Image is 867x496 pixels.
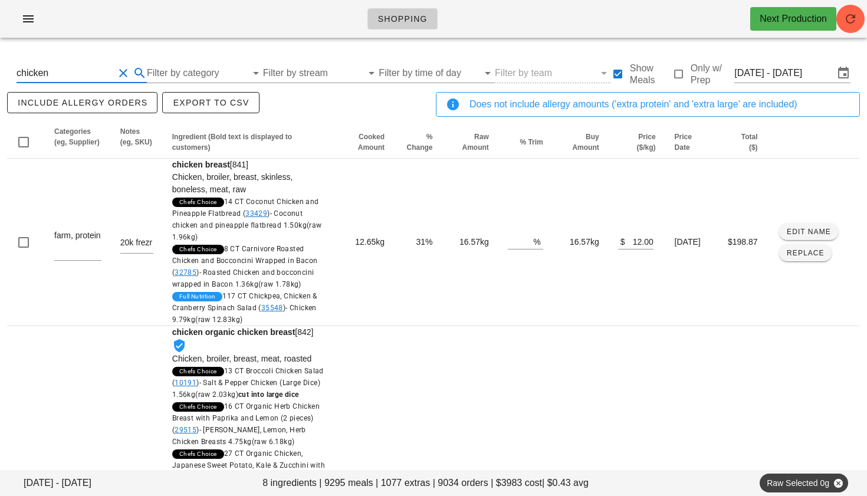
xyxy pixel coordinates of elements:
span: Chefs Choice [179,245,217,254]
strong: chicken organic chicken breast [172,327,295,337]
span: Replace [786,249,825,257]
strong: cut into large dice [238,390,299,399]
span: Edit Name [786,228,831,236]
th: Price ($/kg): Not sorted. Activate to sort ascending. [609,126,665,159]
span: (raw 12.83kg) [195,316,242,324]
a: Shopping [367,8,438,29]
span: Notes (eg, SKU) [120,127,152,146]
div: Filter by time of day [379,64,495,83]
div: Does not include allergy amounts ('extra protein' and 'extra large' are included) [469,97,850,111]
span: Ingredient (Bold text is displayed to customers) [172,133,292,152]
span: Export to CSV [172,98,249,107]
a: 10191 [175,379,196,387]
span: Categories (eg, Supplier) [54,127,100,146]
th: Categories (eg, Supplier): Not sorted. Activate to sort ascending. [45,126,111,159]
button: Clear Search By Ingredient [116,66,130,80]
span: Chefs Choice [179,449,217,459]
span: - Roasted Chicken and bocconcini wrapped in Bacon 1.36kg [172,268,314,288]
span: Buy Amount [572,133,599,152]
th: % Trim: Not sorted. Activate to sort ascending. [498,126,553,159]
span: 117 CT Chickpea, Chicken & Cranberry Spinach Salad ( ) [172,292,317,324]
strong: chicken breast [172,160,230,169]
span: Raw Amount [462,133,488,152]
span: (raw 1.78kg) [258,280,301,288]
span: (raw 2.03kg) [195,390,238,399]
span: [841] [172,160,327,326]
input: press enter to search [17,64,114,83]
th: Price Date: Not sorted. Activate to sort ascending. [665,126,714,159]
span: Chefs Choice [179,198,217,207]
th: Total ($): Not sorted. Activate to sort ascending. [713,126,767,159]
button: Edit Name [779,224,839,240]
div: $ [618,234,625,249]
span: % Trim [520,138,543,146]
span: Price Date [675,133,692,152]
a: 29515 [175,426,196,434]
span: 16 CT Organic Herb Chicken Breast with Paprika and Lemon (2 pieces) ( ) [172,402,320,446]
span: % Change [407,133,433,152]
span: (raw 6.18kg) [252,438,295,446]
button: include allergy orders [7,92,157,113]
td: 16.57kg [553,159,609,326]
a: 35548 [261,304,283,312]
a: 33429 [245,209,267,218]
span: - Salt & Pepper Chicken (Large Dice) 1.56kg [172,379,320,399]
th: Notes (eg, SKU): Not sorted. Activate to sort ascending. [111,126,163,159]
span: Raw Selected 0g [767,474,841,492]
span: Price ($/kg) [637,133,656,152]
th: Buy Amount: Not sorted. Activate to sort ascending. [553,126,609,159]
td: [DATE] [665,159,714,326]
span: - [PERSON_NAME], Lemon, Herb Chicken Breasts 4.75kg [172,426,306,446]
span: Chicken, broiler, breast, meat, roasted [172,354,312,363]
label: Show Meals [630,63,672,86]
span: 31% [416,237,432,247]
span: - Coconut chicken and pineapple flatbread 1.50kg [172,209,322,241]
span: 14 CT Coconut Chicken and Pineapple Flatbread ( ) [172,198,322,241]
button: Replace [779,245,832,261]
th: % Change: Not sorted. Activate to sort ascending. [394,126,442,159]
button: Export to CSV [162,92,259,113]
div: Filter by category [147,64,263,83]
span: $198.87 [728,237,758,247]
span: 8 CT Carnivore Roasted Chicken and Bocconcini Wrapped in Bacon ( ) [172,245,318,288]
span: Full Nutrition [179,292,216,301]
span: Chicken, broiler, breast, skinless, boneless, meat, raw [172,172,293,194]
span: 12.65kg [355,237,385,247]
th: Cooked Amount: Not sorted. Activate to sort ascending. [336,126,394,159]
a: 32785 [175,268,196,277]
span: Chefs Choice [179,402,217,412]
div: Next Production [760,12,827,26]
div: % [533,234,543,249]
span: Total ($) [741,133,758,152]
th: Raw Amount: Not sorted. Activate to sort ascending. [442,126,498,159]
span: Cooked Amount [358,133,385,152]
div: Filter by stream [263,64,379,83]
button: Close [833,478,843,488]
span: | $0.43 avg [542,476,589,490]
span: include allergy orders [17,98,147,107]
span: Shopping [377,14,428,24]
span: 13 CT Broccoli Chicken Salad ( ) [172,367,324,399]
span: 27 CT Organic Chicken, Japanese Sweet Potato, Kale & Zucchini with Miso Tahini Dressing ( ) [172,449,325,493]
label: Only w/ Prep [691,63,735,86]
td: 16.57kg [442,159,498,326]
span: Chefs Choice [179,367,217,376]
th: Ingredient (Bold text is displayed to customers): Not sorted. Activate to sort ascending. [163,126,336,159]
